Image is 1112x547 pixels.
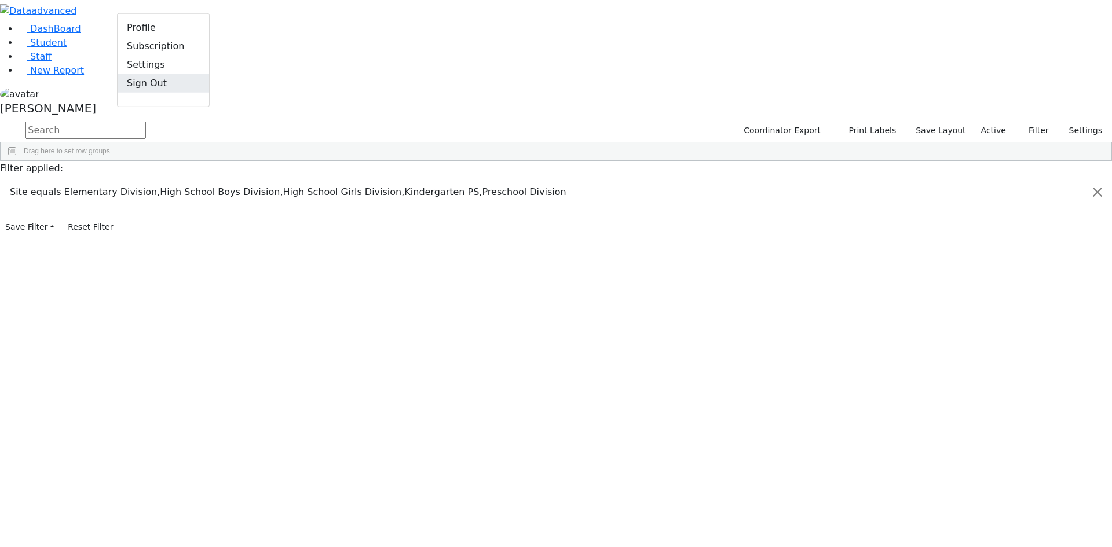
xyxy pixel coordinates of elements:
span: Drag here to set row groups [24,147,110,155]
button: Filter [1014,122,1054,139]
span: DashBoard [30,23,81,34]
button: Print Labels [835,122,901,139]
button: Save Layout [910,122,971,139]
button: Settings [1054,122,1107,139]
button: Coordinator Export [736,122,826,139]
label: Active [976,122,1011,139]
a: Sign Out [118,74,209,92]
a: Settings [118,55,209,74]
input: Search [25,122,146,139]
a: DashBoard [19,23,81,34]
span: New Report [30,65,84,76]
span: Staff [30,51,52,62]
a: Student [19,37,67,48]
a: New Report [19,65,84,76]
button: Reset Filter [63,218,118,236]
span: Student [30,37,67,48]
a: Subscription [118,36,209,55]
a: Staff [19,51,52,62]
button: Close [1084,176,1111,208]
a: Profile [118,18,209,36]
